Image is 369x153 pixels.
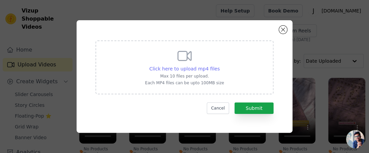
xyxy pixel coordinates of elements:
p: Each MP4 files can be upto 100MB size [145,80,224,86]
p: Max 10 files per upload. [145,73,224,79]
button: Submit [234,102,274,114]
a: Open chat [346,130,364,148]
button: Close modal [279,26,287,34]
span: Click here to upload mp4 files [149,66,220,71]
button: Cancel [207,102,229,114]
